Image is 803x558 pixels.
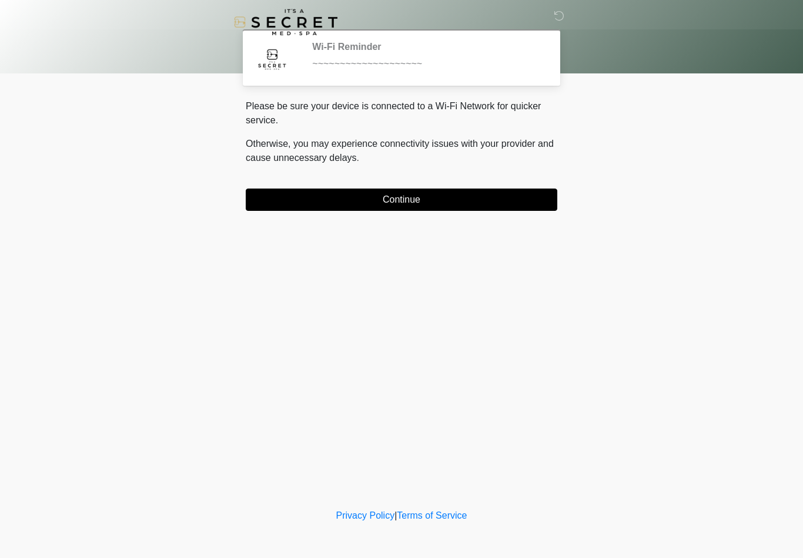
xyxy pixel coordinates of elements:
p: Please be sure your device is connected to a Wi-Fi Network for quicker service. [246,99,557,127]
a: Privacy Policy [336,510,395,520]
p: Otherwise, you may experience connectivity issues with your provider and cause unnecessary delays [246,137,557,165]
button: Continue [246,189,557,211]
h2: Wi-Fi Reminder [312,41,540,52]
span: . [357,153,359,163]
div: ~~~~~~~~~~~~~~~~~~~~ [312,57,540,71]
a: Terms of Service [397,510,467,520]
a: | [394,510,397,520]
img: Agent Avatar [255,41,290,76]
img: It's A Secret Med Spa Logo [234,9,337,35]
